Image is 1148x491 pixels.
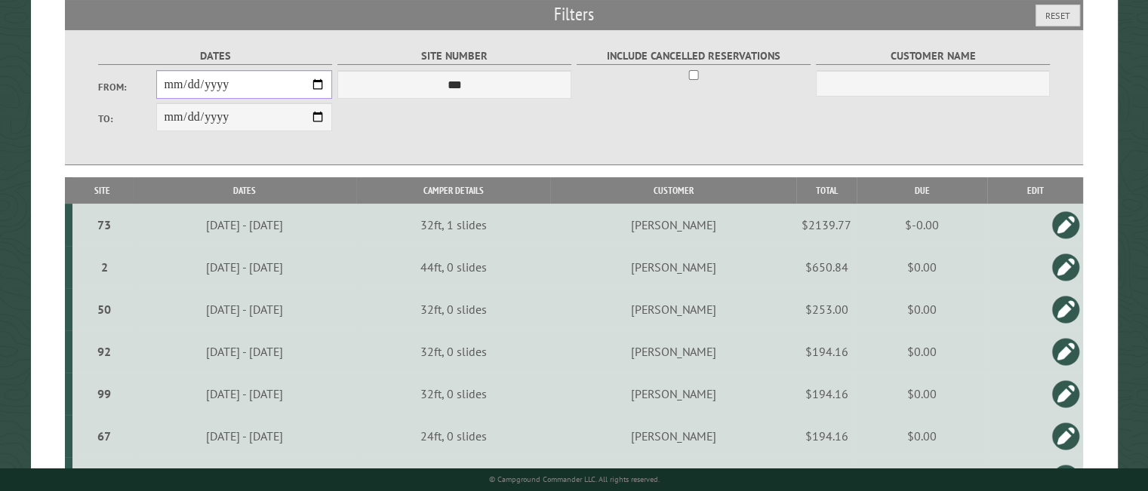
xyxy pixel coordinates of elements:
th: Edit [987,177,1083,204]
label: From: [98,80,157,94]
td: $2139.77 [796,204,857,246]
td: [PERSON_NAME] [550,415,796,457]
td: [PERSON_NAME] [550,246,796,288]
td: $-0.00 [857,204,987,246]
div: 99 [78,386,130,401]
label: Site Number [337,48,572,65]
td: [PERSON_NAME] [550,288,796,330]
div: [DATE] - [DATE] [135,302,354,317]
th: Site [72,177,133,204]
div: [DATE] - [DATE] [135,428,354,443]
div: [DATE] - [DATE] [135,386,354,401]
div: [DATE] - [DATE] [135,344,354,359]
td: $0.00 [857,415,987,457]
th: Camper Details [356,177,551,204]
td: $0.00 [857,246,987,288]
td: $0.00 [857,330,987,373]
th: Due [857,177,987,204]
div: [DATE] - [DATE] [135,217,354,232]
div: 2 [78,259,130,275]
th: Total [796,177,857,204]
th: Customer [550,177,796,204]
td: 32ft, 0 slides [356,373,551,415]
td: [PERSON_NAME] [550,330,796,373]
div: 92 [78,344,130,359]
td: $650.84 [796,246,857,288]
label: Dates [98,48,333,65]
div: [DATE] - [DATE] [135,259,354,275]
td: $194.16 [796,415,857,457]
label: To: [98,112,157,126]
td: 32ft, 0 slides [356,288,551,330]
div: 73 [78,217,130,232]
td: [PERSON_NAME] [550,204,796,246]
td: $194.16 [796,330,857,373]
td: 24ft, 0 slides [356,415,551,457]
label: Customer Name [816,48,1051,65]
small: © Campground Commander LLC. All rights reserved. [489,474,660,484]
label: Include Cancelled Reservations [577,48,811,65]
div: 50 [78,302,130,317]
td: $0.00 [857,373,987,415]
button: Reset [1036,5,1080,26]
th: Dates [133,177,356,204]
td: $194.16 [796,373,857,415]
td: 32ft, 1 slides [356,204,551,246]
td: 44ft, 0 slides [356,246,551,288]
td: [PERSON_NAME] [550,373,796,415]
td: 32ft, 0 slides [356,330,551,373]
div: 67 [78,428,130,443]
td: $253.00 [796,288,857,330]
td: $0.00 [857,288,987,330]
